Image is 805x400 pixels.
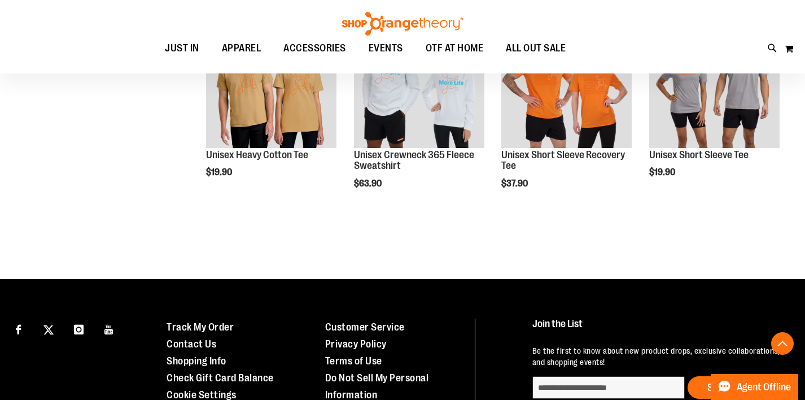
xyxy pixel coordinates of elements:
a: Contact Us [167,338,216,350]
a: Visit our Youtube page [99,319,119,338]
span: Sign Up [707,382,738,393]
a: Unisex Short Sleeve Recovery Tee [501,149,625,172]
span: $19.90 [649,167,677,177]
div: product [644,11,785,206]
img: Unisex Heavy Cotton Tee [206,17,336,147]
a: Visit our X page [39,319,59,338]
span: $37.90 [501,179,530,189]
button: Sign Up [688,376,758,399]
span: $63.90 [354,179,383,189]
img: Unisex Short Sleeve Tee [649,17,780,147]
h4: Join the List [532,319,784,340]
a: Customer Service [325,321,405,333]
span: EVENTS [369,36,403,61]
img: Unisex Crewneck 365 Fleece Sweatshirt [354,17,484,147]
a: Unisex Short Sleeve Tee [649,149,749,160]
a: Unisex Crewneck 365 Fleece Sweatshirt [354,149,474,172]
img: Shop Orangetheory [340,12,465,36]
a: Check Gift Card Balance [167,372,274,384]
span: APPAREL [222,36,261,61]
button: Agent Offline [711,374,798,400]
a: Unisex Crewneck 365 Fleece SweatshirtNEW [354,17,484,149]
a: Unisex Heavy Cotton TeeNEW [206,17,336,149]
a: Terms of Use [325,355,382,367]
span: ALL OUT SALE [506,36,566,61]
a: Track My Order [167,321,234,333]
a: Visit our Facebook page [8,319,28,338]
span: OTF AT HOME [426,36,484,61]
p: Be the first to know about new product drops, exclusive collaborations, and shopping events! [532,345,784,368]
input: enter email [532,376,685,399]
a: Unisex Heavy Cotton Tee [206,149,308,160]
a: Unisex Short Sleeve Recovery TeeNEW [501,17,632,149]
div: product [348,11,490,218]
img: Unisex Short Sleeve Recovery Tee [501,17,632,147]
span: Agent Offline [737,382,791,393]
a: Privacy Policy [325,338,387,350]
a: Unisex Short Sleeve TeeNEW [649,17,780,149]
a: Shopping Info [167,355,226,367]
img: Twitter [43,325,54,335]
span: ACCESSORIES [283,36,346,61]
span: $19.90 [206,167,234,177]
div: product [496,11,637,218]
button: Back To Top [771,332,794,355]
a: Visit our Instagram page [69,319,89,338]
div: product [200,11,342,206]
span: JUST IN [165,36,199,61]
